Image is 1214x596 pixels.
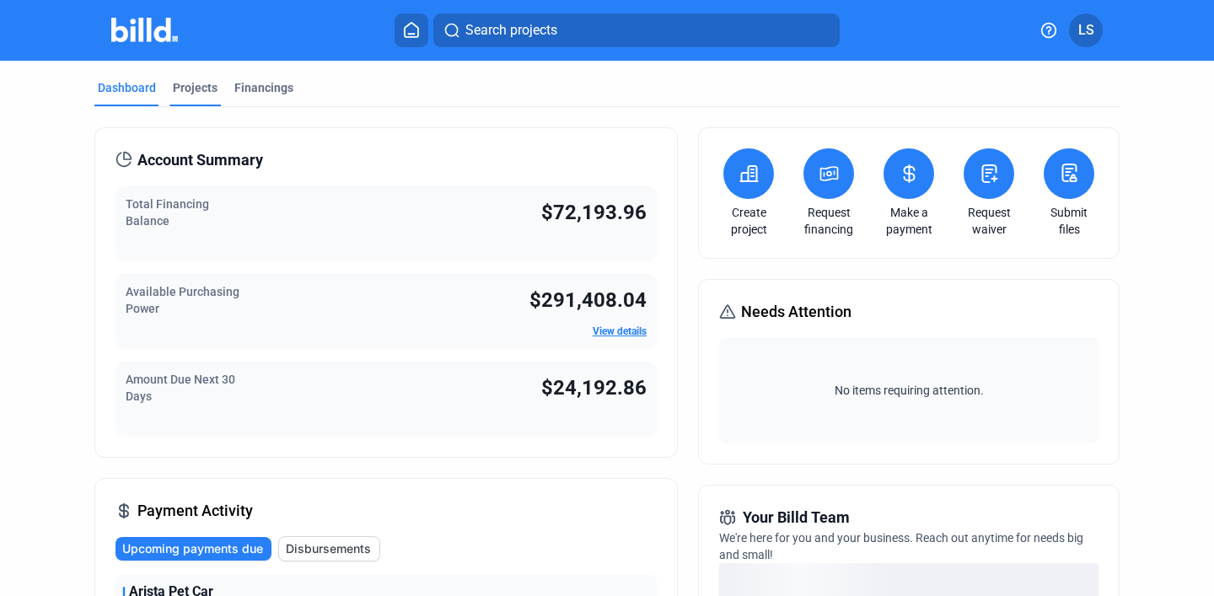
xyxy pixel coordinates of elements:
span: We're here for you and your business. Reach out anytime for needs big and small! [719,531,1083,561]
a: View details [593,325,647,337]
a: Request financing [799,204,858,238]
span: LS [1078,20,1094,40]
a: Submit files [1039,204,1099,238]
button: Search projects [433,13,840,47]
div: Dashboard [98,79,156,96]
span: Upcoming payments due [122,540,263,557]
span: Account Summary [137,148,263,172]
span: Your Billd Team [743,506,850,529]
a: Create project [719,204,778,238]
a: Make a payment [879,204,938,238]
button: Upcoming payments due [115,537,271,561]
a: Request waiver [959,204,1018,238]
button: Disbursements [278,536,380,561]
span: No items requiring attention. [726,382,1092,399]
span: $24,192.86 [541,376,647,400]
div: Financings [234,79,293,96]
button: LS [1069,13,1103,47]
div: Projects [173,79,218,96]
span: Amount Due Next 30 Days [126,373,235,403]
span: Disbursements [286,540,371,557]
span: $291,408.04 [529,288,647,312]
img: Billd Company Logo [111,18,178,42]
span: Total Financing Balance [126,197,209,228]
span: $72,193.96 [541,201,647,224]
span: Available Purchasing Power [126,285,239,315]
span: Search projects [465,20,557,40]
span: Payment Activity [137,499,253,523]
span: Needs Attention [741,300,851,324]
